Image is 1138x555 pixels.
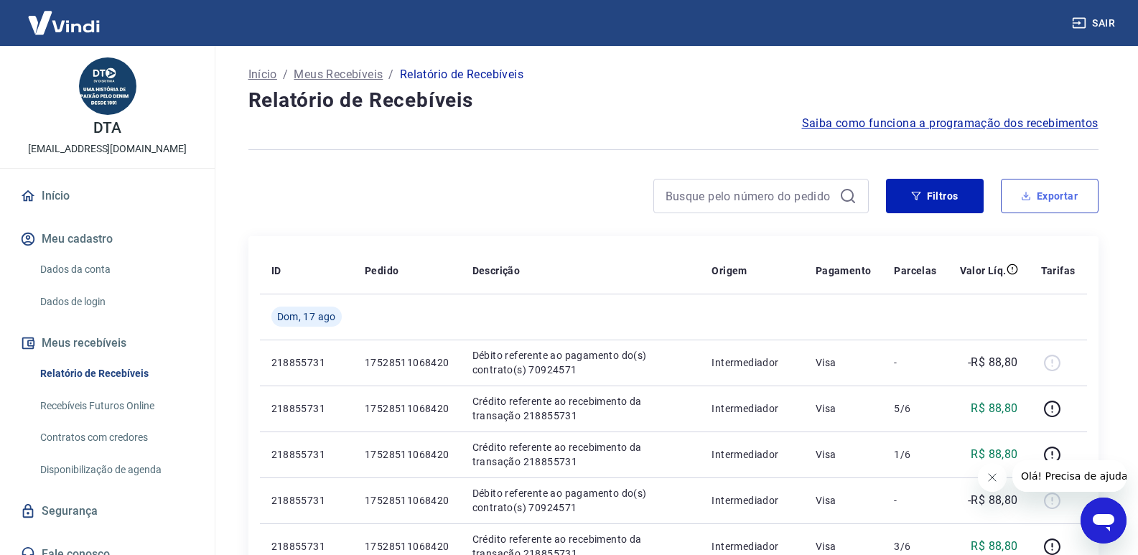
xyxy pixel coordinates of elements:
[9,10,121,22] span: Olá! Precisa de ajuda?
[248,86,1099,115] h4: Relatório de Recebíveis
[968,354,1018,371] p: -R$ 88,80
[894,263,936,278] p: Parcelas
[1081,498,1127,544] iframe: Botão para abrir a janela de mensagens
[17,1,111,45] img: Vindi
[894,355,936,370] p: -
[365,493,449,508] p: 17528511068420
[1001,179,1099,213] button: Exportar
[294,66,383,83] a: Meus Recebíveis
[271,539,342,554] p: 218855731
[28,141,187,157] p: [EMAIL_ADDRESS][DOMAIN_NAME]
[17,180,197,212] a: Início
[34,423,197,452] a: Contratos com credores
[816,447,872,462] p: Visa
[472,486,689,515] p: Débito referente ao pagamento do(s) contrato(s) 70924571
[17,327,197,359] button: Meus recebíveis
[400,66,523,83] p: Relatório de Recebíveis
[472,440,689,469] p: Crédito referente ao recebimento da transação 218855731
[472,263,521,278] p: Descrição
[802,115,1099,132] a: Saiba como funciona a programação dos recebimentos
[712,539,792,554] p: Intermediador
[960,263,1007,278] p: Valor Líq.
[894,539,936,554] p: 3/6
[712,447,792,462] p: Intermediador
[93,121,121,136] p: DTA
[283,66,288,83] p: /
[277,309,336,324] span: Dom, 17 ago
[712,355,792,370] p: Intermediador
[894,401,936,416] p: 5/6
[978,463,1007,492] iframe: Fechar mensagem
[712,263,747,278] p: Origem
[271,263,281,278] p: ID
[365,355,449,370] p: 17528511068420
[971,538,1017,555] p: R$ 88,80
[17,223,197,255] button: Meu cadastro
[365,447,449,462] p: 17528511068420
[248,66,277,83] a: Início
[971,400,1017,417] p: R$ 88,80
[886,179,984,213] button: Filtros
[34,359,197,388] a: Relatório de Recebíveis
[271,401,342,416] p: 218855731
[1069,10,1121,37] button: Sair
[816,401,872,416] p: Visa
[34,255,197,284] a: Dados da conta
[271,493,342,508] p: 218855731
[968,492,1018,509] p: -R$ 88,80
[816,539,872,554] p: Visa
[388,66,393,83] p: /
[365,539,449,554] p: 17528511068420
[1012,460,1127,492] iframe: Mensagem da empresa
[472,348,689,377] p: Débito referente ao pagamento do(s) contrato(s) 70924571
[894,493,936,508] p: -
[816,263,872,278] p: Pagamento
[666,185,834,207] input: Busque pelo número do pedido
[712,493,792,508] p: Intermediador
[271,355,342,370] p: 218855731
[34,287,197,317] a: Dados de login
[712,401,792,416] p: Intermediador
[365,263,398,278] p: Pedido
[17,495,197,527] a: Segurança
[79,57,136,115] img: 72e98693-06cc-4190-8999-a2f76e042f08.jpeg
[34,455,197,485] a: Disponibilização de agenda
[1041,263,1076,278] p: Tarifas
[816,493,872,508] p: Visa
[894,447,936,462] p: 1/6
[271,447,342,462] p: 218855731
[34,391,197,421] a: Recebíveis Futuros Online
[971,446,1017,463] p: R$ 88,80
[816,355,872,370] p: Visa
[472,394,689,423] p: Crédito referente ao recebimento da transação 218855731
[365,401,449,416] p: 17528511068420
